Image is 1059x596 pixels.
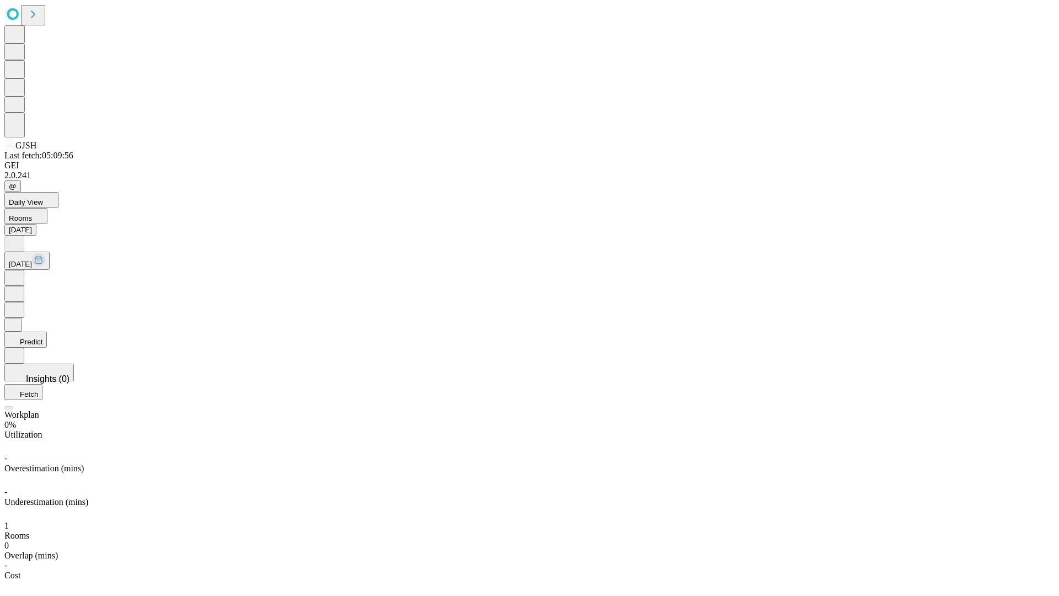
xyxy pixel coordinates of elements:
[4,454,7,463] span: -
[15,141,36,150] span: GJSH
[9,182,17,190] span: @
[4,551,58,560] span: Overlap (mins)
[26,374,69,384] span: Insights (0)
[4,171,1055,180] div: 2.0.241
[4,252,50,270] button: [DATE]
[4,420,16,429] span: 0%
[4,487,7,497] span: -
[4,224,36,236] button: [DATE]
[4,208,47,224] button: Rooms
[4,521,9,530] span: 1
[4,561,7,570] span: -
[4,192,58,208] button: Daily View
[4,430,42,439] span: Utilization
[4,410,39,419] span: Workplan
[4,464,84,473] span: Overestimation (mins)
[4,571,20,580] span: Cost
[4,531,29,540] span: Rooms
[4,541,9,550] span: 0
[4,332,47,348] button: Predict
[4,364,74,381] button: Insights (0)
[4,180,21,192] button: @
[9,198,43,206] span: Daily View
[9,260,32,268] span: [DATE]
[4,151,73,160] span: Last fetch: 05:09:56
[4,384,42,400] button: Fetch
[4,497,88,507] span: Underestimation (mins)
[9,214,32,222] span: Rooms
[4,161,1055,171] div: GEI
